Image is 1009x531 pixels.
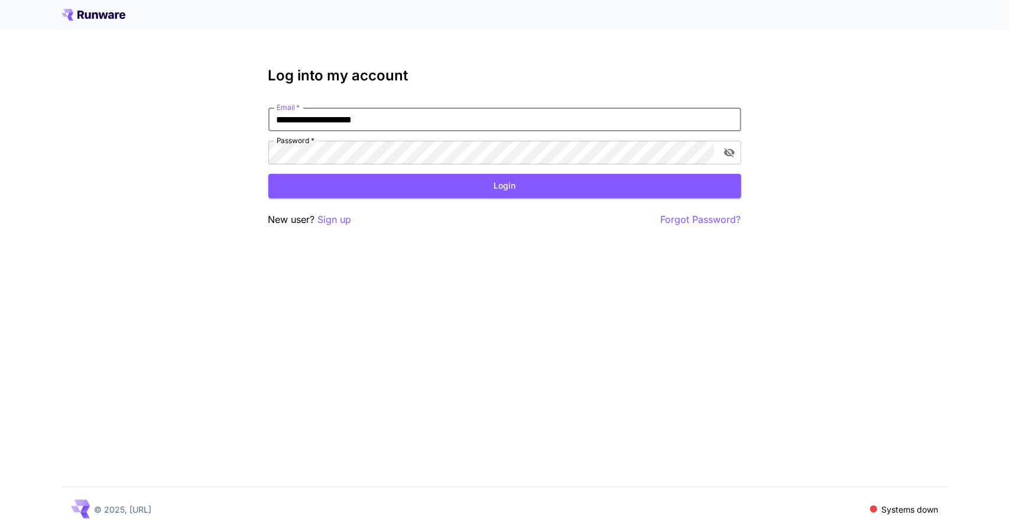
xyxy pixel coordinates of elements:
button: toggle password visibility [719,142,740,163]
label: Password [277,135,314,145]
label: Email [277,102,300,112]
button: Forgot Password? [661,212,741,227]
p: © 2025, [URL] [95,503,152,516]
h3: Log into my account [268,67,741,84]
p: Systems down [882,503,939,516]
button: Sign up [318,212,352,227]
button: Login [268,174,741,198]
p: New user? [268,212,352,227]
